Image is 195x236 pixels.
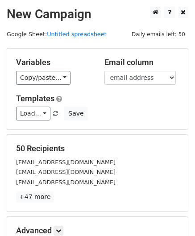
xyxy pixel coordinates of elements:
small: [EMAIL_ADDRESS][DOMAIN_NAME] [16,179,116,186]
a: Templates [16,94,54,103]
small: [EMAIL_ADDRESS][DOMAIN_NAME] [16,169,116,175]
iframe: Chat Widget [150,193,195,236]
h5: Variables [16,58,91,67]
h5: Email column [104,58,179,67]
a: Copy/paste... [16,71,71,85]
span: Daily emails left: 50 [129,29,188,39]
h5: 50 Recipients [16,144,179,153]
h2: New Campaign [7,7,188,22]
a: Untitled spreadsheet [47,31,106,37]
small: Google Sheet: [7,31,107,37]
small: [EMAIL_ADDRESS][DOMAIN_NAME] [16,159,116,166]
a: +47 more [16,191,54,203]
a: Daily emails left: 50 [129,31,188,37]
h5: Advanced [16,226,179,236]
a: Load... [16,107,50,120]
button: Save [64,107,87,120]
